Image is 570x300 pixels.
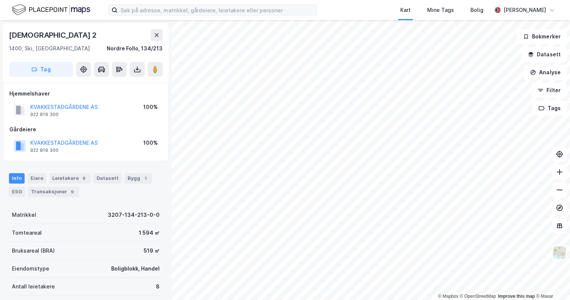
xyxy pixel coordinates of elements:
a: Mapbox [438,294,458,299]
div: Kart [400,6,411,15]
a: OpenStreetMap [460,294,496,299]
div: Kontrollprogram for chat [533,264,570,300]
div: Bruksareal (BRA) [12,246,55,255]
button: Tags [532,101,567,116]
div: Leietakere [49,173,91,184]
div: 8 [80,175,88,182]
div: 1400, Ski, [GEOGRAPHIC_DATA] [9,44,90,53]
div: Eiendomstype [12,264,49,273]
div: Gårdeiere [9,125,162,134]
div: Boligblokk, Handel [111,264,160,273]
div: Eiere [28,173,46,184]
div: 9 [69,188,76,196]
div: Bygg [125,173,152,184]
div: 8 [156,282,160,291]
div: Datasett [94,173,122,184]
div: Tomteareal [12,228,42,237]
div: 100% [143,103,158,112]
div: 922 819 300 [30,147,59,153]
div: Info [9,173,25,184]
input: Søk på adresse, matrikkel, gårdeiere, leietakere eller personer [118,4,317,16]
div: 3207-134-213-0-0 [108,210,160,219]
button: Analyse [524,65,567,80]
img: logo.f888ab2527a4732fd821a326f86c7f29.svg [12,3,90,16]
div: Nordre Follo, 134/213 [107,44,163,53]
div: 519 ㎡ [144,246,160,255]
a: Improve this map [498,294,535,299]
div: [PERSON_NAME] [504,6,546,15]
div: ESG [9,187,25,197]
div: 922 819 300 [30,112,59,118]
div: Matrikkel [12,210,36,219]
div: Hjemmelshaver [9,89,162,98]
div: [DEMOGRAPHIC_DATA] 2 [9,29,98,41]
div: 1 [142,175,149,182]
button: Bokmerker [517,29,567,44]
div: 1 594 ㎡ [139,228,160,237]
iframe: Chat Widget [533,264,570,300]
button: Tag [9,62,73,77]
div: Mine Tags [427,6,454,15]
div: Antall leietakere [12,282,55,291]
img: Z [552,246,567,260]
div: 100% [143,138,158,147]
button: Datasett [522,47,567,62]
div: Transaksjoner [28,187,79,197]
div: Bolig [470,6,483,15]
button: Filter [531,83,567,98]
